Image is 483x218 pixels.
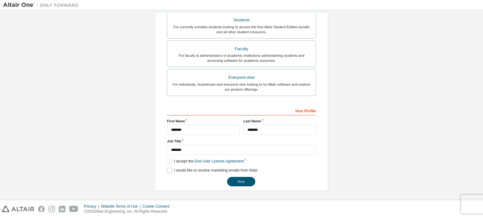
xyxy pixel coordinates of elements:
[227,177,255,186] button: Next
[243,119,316,124] label: Last Name
[38,206,45,212] img: facebook.svg
[167,168,258,173] label: I would like to receive marketing emails from Altair
[171,73,312,82] div: Everyone else
[171,16,312,24] div: Students
[101,204,142,209] div: Website Terms of Use
[171,45,312,53] div: Faculty
[59,206,65,212] img: linkedin.svg
[171,53,312,63] div: For faculty & administrators of academic institutions administering students and accessing softwa...
[69,206,78,212] img: youtube.svg
[142,204,173,209] div: Cookie Consent
[167,119,240,124] label: First Name
[84,204,101,209] div: Privacy
[171,82,312,92] div: For individuals, businesses and everyone else looking to try Altair software and explore our prod...
[3,2,82,8] img: Altair One
[2,206,34,212] img: altair_logo.svg
[171,24,312,35] div: For currently enrolled students looking to access the free Altair Student Edition bundle and all ...
[167,105,316,115] div: Your Profile
[167,159,244,164] label: I accept the
[48,206,55,212] img: instagram.svg
[84,209,173,214] p: © 2025 Altair Engineering, Inc. All Rights Reserved.
[167,139,316,144] label: Job Title
[195,159,244,163] a: End-User License Agreement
